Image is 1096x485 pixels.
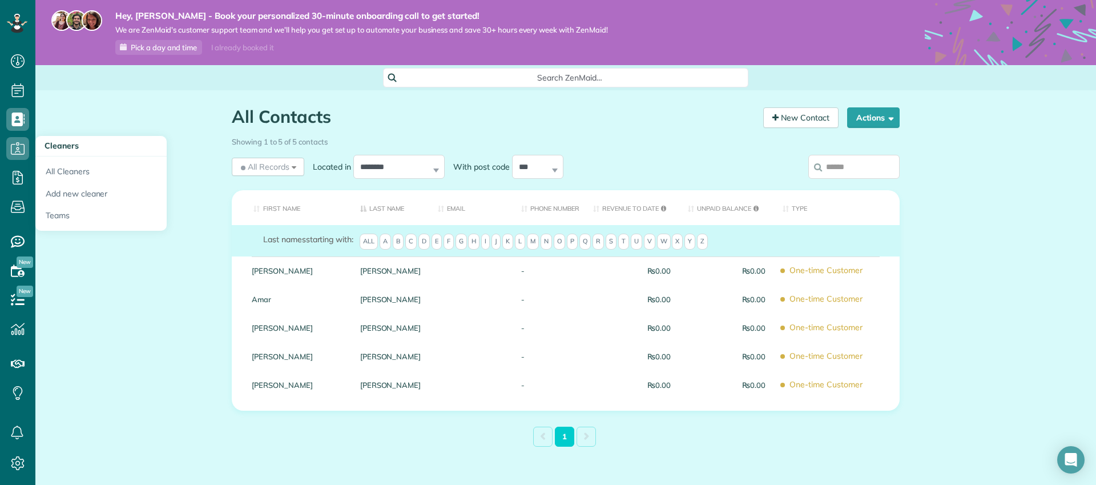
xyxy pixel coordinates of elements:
[66,10,87,31] img: jorge-587dff0eeaa6aab1f244e6dc62b8924c3b6ad411094392a53c71c6c4a576187d.jpg
[232,132,900,147] div: Showing 1 to 5 of 5 contacts
[360,234,378,250] span: All
[304,161,353,173] label: Located in
[252,324,343,332] a: [PERSON_NAME]
[352,190,430,225] th: Last Name: activate to sort column descending
[513,285,585,314] div: -
[232,190,352,225] th: First Name: activate to sort column ascending
[593,295,671,303] span: ₨0.00
[502,234,513,250] span: K
[360,381,421,389] a: [PERSON_NAME]
[115,40,202,55] a: Pick a day and time
[554,234,565,250] span: O
[688,295,765,303] span: ₨0.00
[679,190,774,225] th: Unpaid Balance: activate to sort column ascending
[763,107,839,128] a: New Contact
[684,234,695,250] span: Y
[783,260,891,280] span: One-time Customer
[593,324,671,332] span: ₨0.00
[468,234,479,250] span: H
[263,234,353,245] label: starting with:
[593,234,604,250] span: R
[418,234,430,250] span: D
[567,234,578,250] span: P
[513,314,585,342] div: -
[35,205,167,231] a: Teams
[405,234,417,250] span: C
[631,234,642,250] span: U
[445,161,512,173] label: With post code
[380,234,391,250] span: A
[513,371,585,399] div: -
[688,324,765,332] span: ₨0.00
[697,234,708,250] span: Z
[115,10,608,22] strong: Hey, [PERSON_NAME] - Book your personalized 30-minute onboarding call to get started!
[252,295,343,303] a: Amar
[657,234,671,250] span: W
[579,234,591,250] span: Q
[239,161,289,173] span: All Records
[593,381,671,389] span: ₨0.00
[774,190,900,225] th: Type: activate to sort column ascending
[513,342,585,371] div: -
[252,352,343,360] a: [PERSON_NAME]
[513,190,585,225] th: Phone number: activate to sort column ascending
[606,234,616,250] span: S
[688,267,765,275] span: ₨0.00
[585,190,679,225] th: Revenue to Date: activate to sort column ascending
[263,234,306,244] span: Last names
[593,267,671,275] span: ₨0.00
[115,25,608,35] span: We are ZenMaid’s customer support team and we’ll help you get set up to automate your business an...
[783,375,891,395] span: One-time Customer
[618,234,629,250] span: T
[783,318,891,338] span: One-time Customer
[252,267,343,275] a: [PERSON_NAME]
[51,10,72,31] img: maria-72a9807cf96188c08ef61303f053569d2e2a8a1cde33d635c8a3ac13582a053d.jpg
[45,141,79,151] span: Cleaners
[688,381,765,389] span: ₨0.00
[17,286,33,297] span: New
[456,234,467,250] span: G
[513,256,585,285] div: -
[393,234,404,250] span: B
[17,256,33,268] span: New
[593,352,671,360] span: ₨0.00
[481,234,490,250] span: I
[491,234,501,250] span: J
[82,10,102,31] img: michelle-19f622bdf1676172e81f8f8fba1fb50e276960ebfe0243fe18214015130c80e4.jpg
[847,107,900,128] button: Actions
[783,346,891,366] span: One-time Customer
[555,427,574,447] a: 1
[360,295,421,303] a: [PERSON_NAME]
[541,234,552,250] span: N
[429,190,513,225] th: Email: activate to sort column ascending
[131,43,197,52] span: Pick a day and time
[644,234,655,250] span: V
[783,289,891,309] span: One-time Customer
[527,234,539,250] span: M
[672,234,683,250] span: X
[432,234,442,250] span: E
[35,157,167,183] a: All Cleaners
[35,183,167,205] a: Add new cleaner
[688,352,765,360] span: ₨0.00
[444,234,454,250] span: F
[252,381,343,389] a: [PERSON_NAME]
[360,324,421,332] a: [PERSON_NAME]
[1057,446,1085,474] div: Open Intercom Messenger
[360,267,421,275] a: [PERSON_NAME]
[232,107,755,126] h1: All Contacts
[360,352,421,360] a: [PERSON_NAME]
[204,41,280,55] div: I already booked it
[515,234,525,250] span: L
